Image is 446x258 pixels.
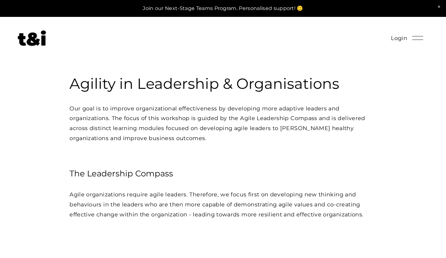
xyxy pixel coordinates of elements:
[391,33,407,43] a: Login
[69,168,377,180] h4: The Leadership Compass
[69,104,377,144] p: Our goal is to improve organizational effectiveness by developing more adaptive leaders and organ...
[69,190,377,220] p: Agile organizations require agile leaders. Therefore, we focus first on developing new thinking a...
[69,74,377,94] h3: Agility in Leadership & Organisations
[18,30,46,46] img: Future of Work Experts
